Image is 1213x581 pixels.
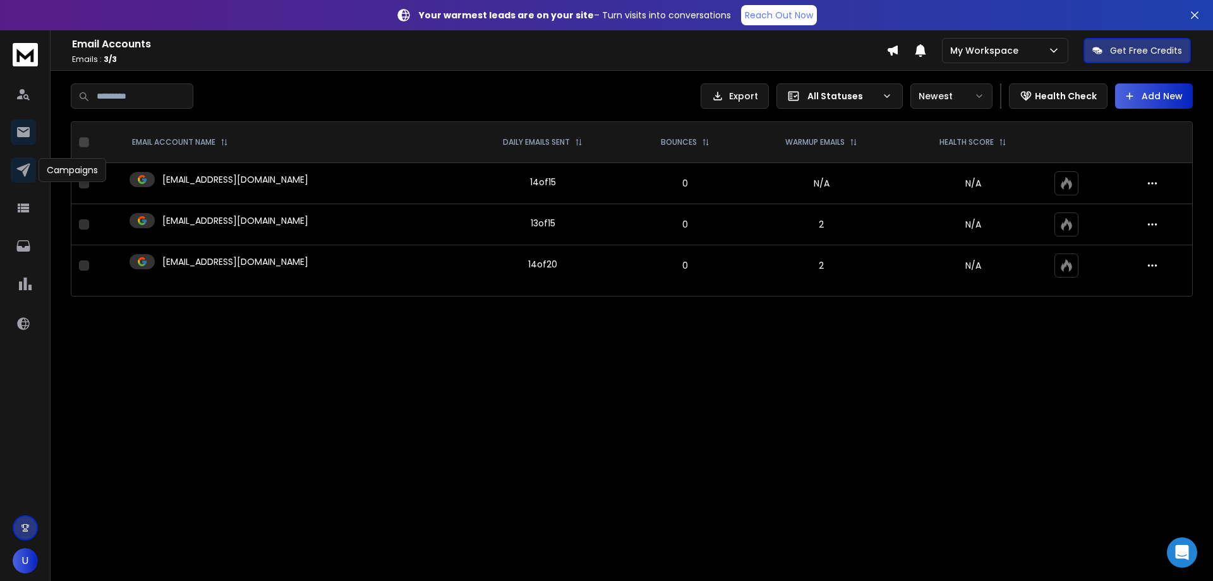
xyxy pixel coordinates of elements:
[132,137,228,147] div: EMAIL ACCOUNT NAME
[530,176,556,188] div: 14 of 15
[744,204,900,245] td: 2
[744,163,900,204] td: N/A
[907,177,1039,190] p: N/A
[744,245,900,286] td: 2
[104,54,117,64] span: 3 / 3
[72,37,886,52] h1: Email Accounts
[635,259,736,272] p: 0
[162,173,308,186] p: [EMAIL_ADDRESS][DOMAIN_NAME]
[701,83,769,109] button: Export
[661,137,697,147] p: BOUNCES
[419,9,594,21] strong: Your warmest leads are on your site
[1009,83,1107,109] button: Health Check
[785,137,845,147] p: WARMUP EMAILS
[939,137,994,147] p: HEALTH SCORE
[13,548,38,573] button: U
[1115,83,1193,109] button: Add New
[528,258,557,271] div: 14 of 20
[162,214,308,227] p: [EMAIL_ADDRESS][DOMAIN_NAME]
[1035,90,1097,102] p: Health Check
[910,83,993,109] button: Newest
[1167,537,1197,568] div: Open Intercom Messenger
[162,255,308,268] p: [EMAIL_ADDRESS][DOMAIN_NAME]
[907,259,1039,272] p: N/A
[72,54,886,64] p: Emails :
[419,9,731,21] p: – Turn visits into conversations
[807,90,877,102] p: All Statuses
[741,5,817,25] a: Reach Out Now
[1083,38,1191,63] button: Get Free Credits
[13,43,38,66] img: logo
[1110,44,1182,57] p: Get Free Credits
[531,217,555,229] div: 13 of 15
[745,9,813,21] p: Reach Out Now
[503,137,570,147] p: DAILY EMAILS SENT
[635,218,736,231] p: 0
[635,177,736,190] p: 0
[950,44,1023,57] p: My Workspace
[907,218,1039,231] p: N/A
[39,158,106,182] div: Campaigns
